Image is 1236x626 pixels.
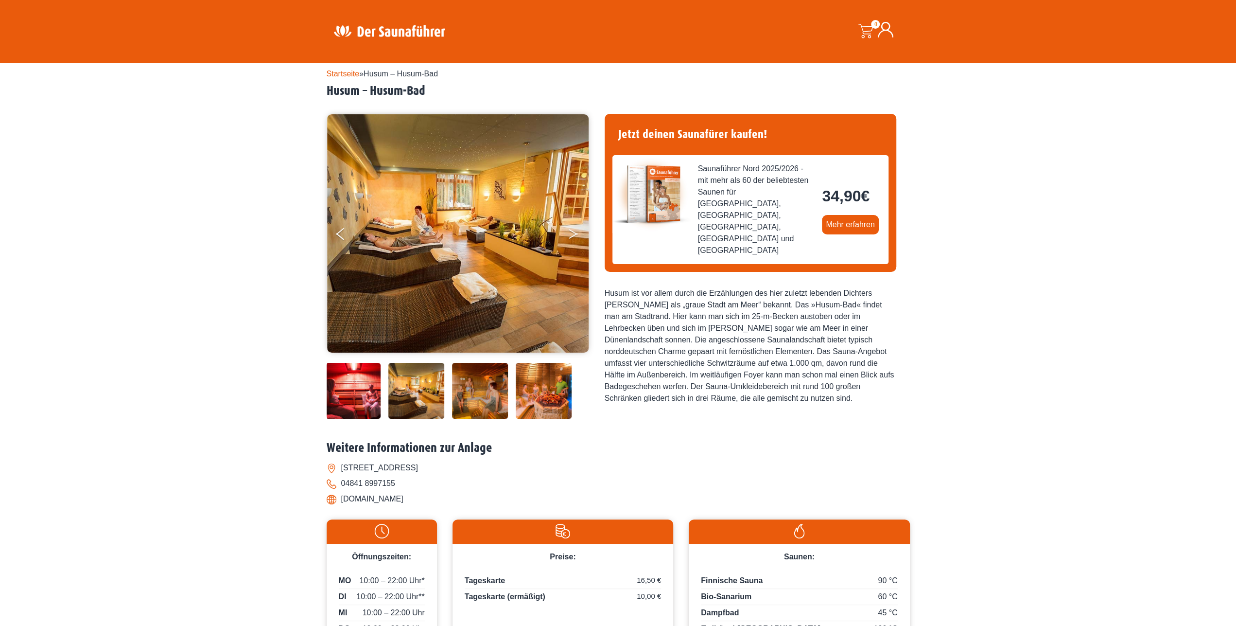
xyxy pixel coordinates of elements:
a: Startseite [327,70,360,78]
span: » [327,70,438,78]
span: Bio-Sanarium [701,592,751,601]
bdi: 34,90 [822,187,870,205]
span: 16,50 € [637,575,661,586]
span: DI [339,591,347,603]
li: [DOMAIN_NAME] [327,491,910,507]
span: 90 °C [878,575,897,587]
p: Tageskarte (ermäßigt) [465,591,661,603]
h2: Husum – Husum-Bad [327,84,910,99]
span: Öffnungszeiten: [352,553,411,561]
span: Dampfbad [701,608,739,617]
div: Husum ist vor allem durch die Erzählungen des hier zuletzt lebenden Dichters [PERSON_NAME] als „g... [605,287,896,404]
span: 45 °C [878,607,897,619]
li: 04841 8997155 [327,476,910,491]
span: 10:00 – 22:00 Uhr* [359,575,424,587]
img: der-saunafuehrer-2025-nord.jpg [612,155,690,233]
span: MO [339,575,351,587]
span: MI [339,607,348,619]
span: Husum – Husum-Bad [364,70,438,78]
button: Previous [336,224,361,248]
img: Preise-weiss.svg [457,524,668,538]
span: Saunen: [784,553,815,561]
p: Tageskarte [465,575,661,589]
span: 60 °C [878,591,897,603]
button: Next [568,224,592,248]
span: € [861,187,870,205]
h4: Jetzt deinen Saunafürer kaufen! [612,122,888,147]
li: [STREET_ADDRESS] [327,460,910,476]
span: 10:00 – 22:00 Uhr [363,607,425,619]
span: Finnische Sauna [701,576,763,585]
span: 0 [871,20,880,29]
span: Preise: [550,553,575,561]
img: Flamme-weiss.svg [694,524,905,538]
span: 10:00 – 22:00 Uhr** [356,591,425,603]
h2: Weitere Informationen zur Anlage [327,441,910,456]
span: 10,00 € [637,591,661,602]
img: Uhr-weiss.svg [331,524,432,538]
a: Mehr erfahren [822,215,879,234]
span: Saunaführer Nord 2025/2026 - mit mehr als 60 der beliebtesten Saunen für [GEOGRAPHIC_DATA], [GEOG... [698,163,815,256]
